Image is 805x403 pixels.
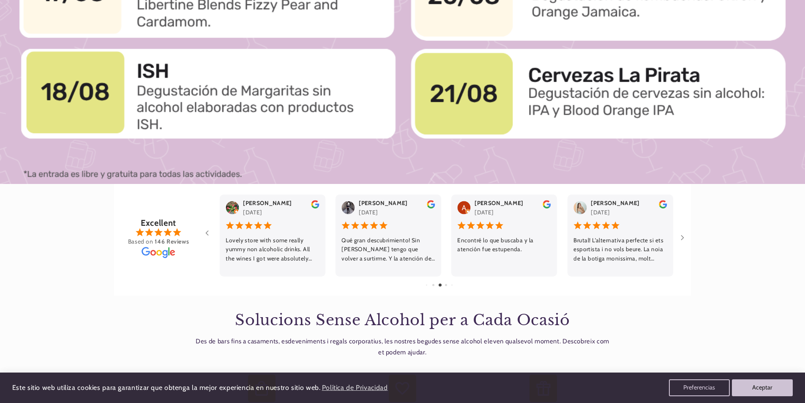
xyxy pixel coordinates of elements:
div: Lovely store with some really yummy non alcoholic drinks. All the wines I got were absolutely del... [226,235,319,263]
p: Des de bars fins a casaments, esdeveniments i regals corporatius, les nostres begudes sense alcoh... [196,336,610,358]
div: Encontré lo que buscaba y la atención fue estupenda. [458,235,551,253]
div: [PERSON_NAME] [591,198,640,208]
img: User Image [458,201,471,214]
button: Preferencias [669,379,730,396]
div: [PERSON_NAME] [243,198,292,208]
div: [DATE] [359,208,378,217]
img: User Image [573,201,587,214]
a: 146 Reviews [153,238,189,245]
a: Política de Privacidad (opens in a new tab) [320,381,389,395]
div: Based on [128,239,189,245]
img: User Image [341,201,355,214]
a: review the reviwers [659,203,667,210]
h2: Solucions Sense Alcohol per a Cada Ocasió [196,310,610,329]
div: [PERSON_NAME] [359,198,408,208]
div: [DATE] [475,208,494,217]
button: Aceptar [732,379,793,396]
img: User Image [226,201,239,214]
div: Qué gran descubrimiento! Sin [PERSON_NAME] tengo que volver a surtirme. Y la atención de [PERSON_... [341,235,435,263]
div: Excellent [141,220,176,226]
a: review the reviwers [427,203,435,210]
div: [DATE] [243,208,262,217]
b: 146 Reviews [155,238,189,245]
div: [PERSON_NAME] [475,198,524,208]
div: Brutal! L’alternativa perfecte si ets esportista i no vols beure. La noia de la botiga monissima,... [573,235,667,263]
a: review the reviwers [311,203,319,210]
div: [DATE] [591,208,610,217]
span: Este sitio web utiliza cookies para garantizar que obtenga la mejor experiencia en nuestro sitio ... [12,384,321,392]
a: review the reviwers [543,203,551,210]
